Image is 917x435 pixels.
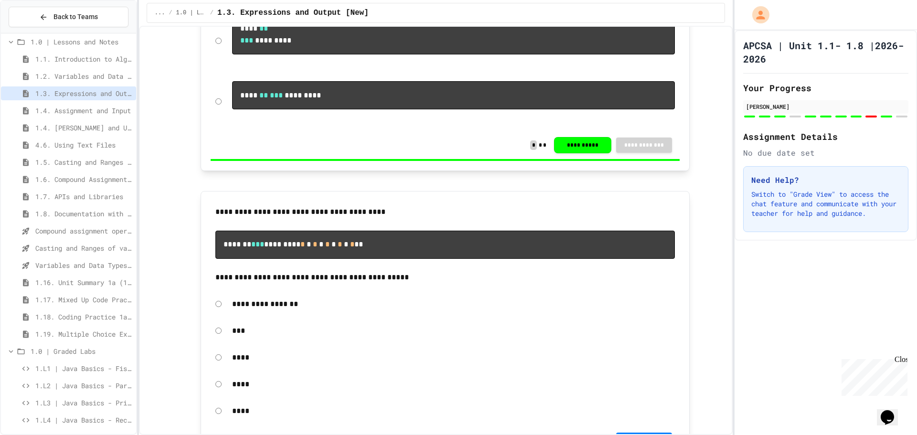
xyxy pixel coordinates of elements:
[751,190,900,218] p: Switch to "Grade View" to access the chat feature and communicate with your teacher for help and ...
[35,295,132,305] span: 1.17. Mixed Up Code Practice 1.1-1.6
[877,397,907,425] iframe: chat widget
[35,260,132,270] span: Variables and Data Types - Quiz
[35,71,132,81] span: 1.2. Variables and Data Types
[35,398,132,408] span: 1.L3 | Java Basics - Printing Code Lab
[169,9,172,17] span: /
[35,312,132,322] span: 1.18. Coding Practice 1a (1.1-1.6)
[35,174,132,184] span: 1.6. Compound Assignment Operators
[743,130,908,143] h2: Assignment Details
[53,12,98,22] span: Back to Teams
[743,147,908,159] div: No due date set
[838,355,907,396] iframe: chat widget
[35,157,132,167] span: 1.5. Casting and Ranges of Values
[31,37,132,47] span: 1.0 | Lessons and Notes
[35,106,132,116] span: 1.4. Assignment and Input
[35,381,132,391] span: 1.L2 | Java Basics - Paragraphs Lab
[35,123,132,133] span: 1.4. [PERSON_NAME] and User Input
[751,174,900,186] h3: Need Help?
[155,9,165,17] span: ...
[4,4,66,61] div: Chat with us now!Close
[176,9,206,17] span: 1.0 | Lessons and Notes
[35,54,132,64] span: 1.1. Introduction to Algorithms, Programming, and Compilers
[35,243,132,253] span: Casting and Ranges of variables - Quiz
[35,88,132,98] span: 1.3. Expressions and Output [New]
[9,7,128,27] button: Back to Teams
[35,191,132,202] span: 1.7. APIs and Libraries
[35,363,132,373] span: 1.L1 | Java Basics - Fish Lab
[746,102,906,111] div: [PERSON_NAME]
[742,4,772,26] div: My Account
[35,415,132,425] span: 1.L4 | Java Basics - Rectangle Lab
[35,277,132,287] span: 1.16. Unit Summary 1a (1.1-1.6)
[743,39,908,65] h1: APCSA | Unit 1.1- 1.8 |2026-2026
[31,346,132,356] span: 1.0 | Graded Labs
[217,7,369,19] span: 1.3. Expressions and Output [New]
[35,209,132,219] span: 1.8. Documentation with Comments and Preconditions
[210,9,213,17] span: /
[35,226,132,236] span: Compound assignment operators - Quiz
[35,329,132,339] span: 1.19. Multiple Choice Exercises for Unit 1a (1.1-1.6)
[743,81,908,95] h2: Your Progress
[35,140,132,150] span: 4.6. Using Text Files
